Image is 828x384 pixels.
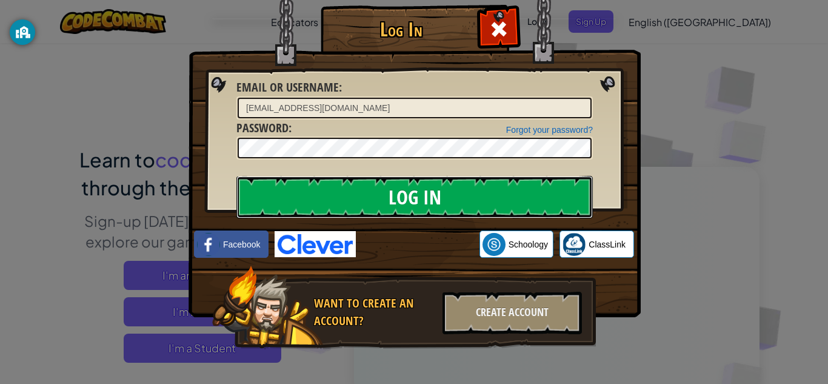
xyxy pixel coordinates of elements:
span: Facebook [223,238,260,251]
img: facebook_small.png [197,233,220,256]
h1: Log In [324,19,478,40]
span: Email or Username [236,79,339,95]
span: Schoology [509,238,548,251]
span: Password [236,120,289,136]
div: Create Account [442,292,582,334]
label: : [236,79,342,96]
div: Want to create an account? [314,295,435,329]
input: Log In [236,176,593,218]
button: GoGuardian Privacy Information [10,19,35,45]
label: : [236,120,292,137]
img: clever-logo-blue.png [275,231,356,257]
span: ClassLink [589,238,626,251]
iframe: Sign in with Google Button [356,231,479,258]
img: classlink-logo-small.png [563,233,586,256]
a: Forgot your password? [506,125,593,135]
img: schoology.png [482,233,506,256]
